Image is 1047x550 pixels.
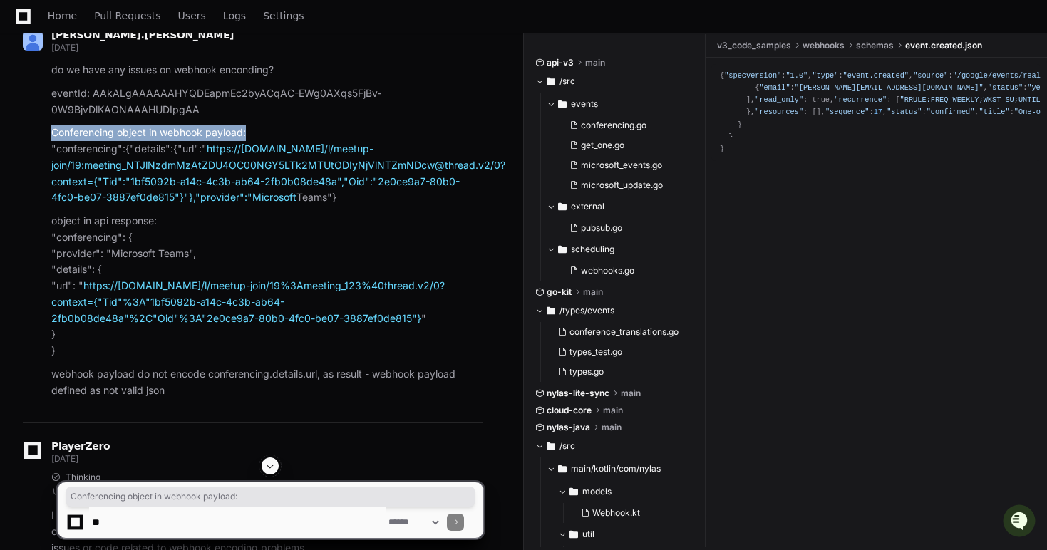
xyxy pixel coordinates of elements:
[547,437,555,455] svg: Directory
[547,93,696,115] button: events
[535,435,696,457] button: /src
[51,85,483,118] p: eventId: AAkALgAAAAAAHYQDEapmEc2byACqAC-EWg0AXqs5FjBv-0W9BjvDlKAONAAAHUDIpgAA
[23,31,43,51] img: ALV-UjUTLTKDo2-V5vjG4wR1buipwogKm1wWuvNrTAMaancOL2w8d8XiYMyzUPCyapUwVg1DhQ_h_MBM3ufQigANgFbfgRVfo...
[51,29,234,41] span: [PERSON_NAME].[PERSON_NAME]
[14,106,40,132] img: 1756235613930-3d25f9e4-fa56-45dd-b3ad-e072dfbd1548
[564,115,687,135] button: conferencing.go
[569,366,604,378] span: types.go
[559,305,614,316] span: /types/events
[51,213,483,359] p: object in api response: "conferencing": { "provider": "Microsoft Teams", "details": { "url": " " } }
[547,57,574,68] span: api-v3
[571,201,604,212] span: external
[48,106,234,120] div: Start new chat
[581,140,624,151] span: get_one.go
[571,244,614,255] span: scheduling
[94,11,160,20] span: Pull Requests
[581,265,634,276] span: webhooks.go
[887,108,922,116] span: "status"
[581,160,662,171] span: microsoft_events.go
[51,442,110,450] span: PlayerZero
[559,76,575,87] span: /src
[755,108,803,116] span: "resources"
[825,108,870,116] span: "sequence"
[547,286,572,298] span: go-kit
[51,142,505,203] a: https://[DOMAIN_NAME]/l/meetup-join/19:meeting_NTJlNzdmMzAtZDU4OC00NGY5LTk2MTUtODIyNjVlNTZmNDcw@t...
[843,71,909,80] span: "event.created"
[785,71,808,80] span: "1.0"
[564,218,687,238] button: pubsub.go
[223,11,246,20] span: Logs
[547,238,696,261] button: scheduling
[51,453,78,464] span: [DATE]
[988,83,1023,92] span: "status"
[583,286,603,298] span: main
[178,11,206,20] span: Users
[803,40,845,51] span: webhooks
[100,149,172,160] a: Powered byPylon
[142,150,172,160] span: Pylon
[547,73,555,90] svg: Directory
[564,135,687,155] button: get_one.go
[720,70,1033,155] div: { : , : , : , : , : , : , : { : , : { : , : true, : , : { : { : , : [ ], : , : }, : }, : , : { : ...
[759,83,790,92] span: "email"
[51,62,483,78] p: do we have any issues on webhook enconding?
[979,108,1010,116] span: "title"
[564,261,687,281] button: webhooks.go
[242,110,259,128] button: Start new chat
[71,491,470,502] span: Conferencing object in webhook payload:
[552,322,687,342] button: conference_translations.go
[558,198,567,215] svg: Directory
[51,279,445,324] a: https://[DOMAIN_NAME]/l/meetup-join/19%3Ameeting_123%40thread.v2/0?context={"Tid"%3A"1bf5092b-a14...
[14,14,43,43] img: PlayerZero
[1001,503,1040,541] iframe: Open customer support
[535,70,696,93] button: /src
[603,405,623,416] span: main
[48,11,77,20] span: Home
[558,241,567,258] svg: Directory
[564,175,687,195] button: microsoft_update.go
[51,366,483,399] p: webhook payload do not encode conferencing.details.url, as result - webhook payload defined as no...
[559,440,575,452] span: /src
[874,108,882,116] span: 17
[602,422,622,433] span: main
[547,405,592,416] span: cloud-core
[48,120,180,132] div: We're available if you need us!
[547,422,590,433] span: nylas-java
[755,95,803,104] span: "read_only"
[581,180,663,191] span: microsoft_update.go
[717,40,791,51] span: v3_code_samples
[263,11,304,20] span: Settings
[14,57,259,80] div: Welcome
[581,120,646,131] span: conferencing.go
[581,222,622,234] span: pubsub.go
[927,108,975,116] span: "confirmed"
[795,83,984,92] span: "[PERSON_NAME][EMAIL_ADDRESS][DOMAIN_NAME]"
[535,299,696,322] button: /types/events
[547,388,609,399] span: nylas-lite-sync
[621,388,641,399] span: main
[569,326,679,338] span: conference_translations.go
[552,342,687,362] button: types_test.go
[834,95,887,104] span: "recurrence"
[547,195,696,218] button: external
[547,302,555,319] svg: Directory
[571,98,598,110] span: events
[856,40,894,51] span: schemas
[724,71,781,80] span: "specversion"
[569,346,622,358] span: types_test.go
[51,125,483,206] p: Conferencing object in webhook payload: "conferencing":{"details":{"url":" Teams"}
[913,71,948,80] span: "source"
[51,42,78,53] span: [DATE]
[564,155,687,175] button: microsoft_events.go
[812,71,838,80] span: "type"
[905,40,982,51] span: event.created.json
[552,362,687,382] button: types.go
[558,95,567,113] svg: Directory
[585,57,605,68] span: main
